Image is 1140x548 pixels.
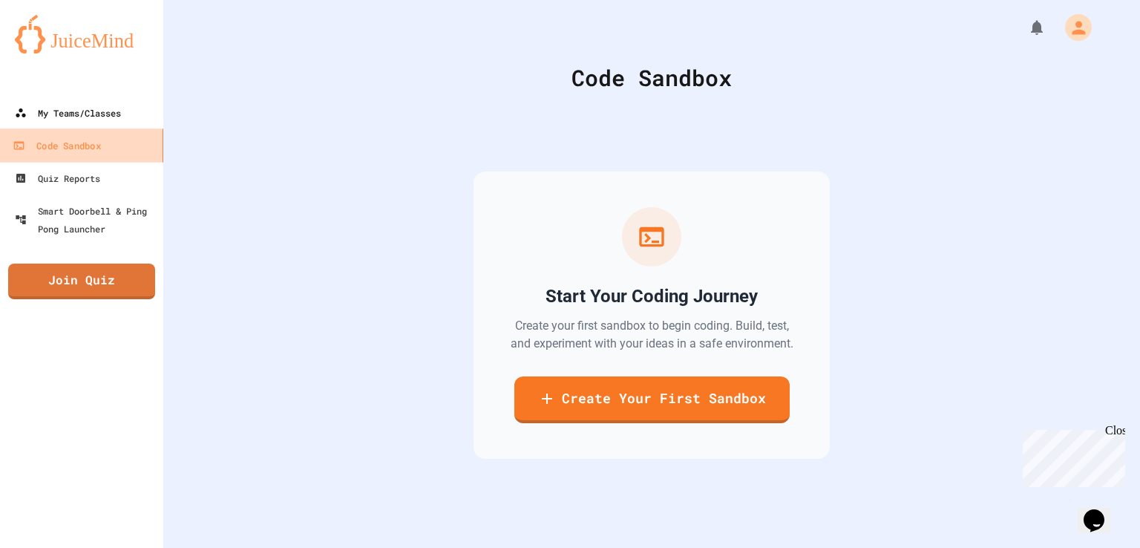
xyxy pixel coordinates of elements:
div: My Notifications [1000,15,1049,40]
iframe: chat widget [1017,424,1125,487]
iframe: chat widget [1078,489,1125,533]
div: My Teams/Classes [15,104,121,122]
p: Create your first sandbox to begin coding. Build, test, and experiment with your ideas in a safe ... [509,317,794,353]
div: Code Sandbox [200,61,1103,94]
h2: Start Your Coding Journey [546,284,758,308]
div: Code Sandbox [13,137,100,155]
a: Join Quiz [8,264,155,299]
div: Smart Doorbell & Ping Pong Launcher [15,202,157,238]
a: Create Your First Sandbox [514,376,790,423]
div: Quiz Reports [15,169,100,187]
div: My Account [1049,10,1095,45]
img: logo-orange.svg [15,15,148,53]
div: Chat with us now!Close [6,6,102,94]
